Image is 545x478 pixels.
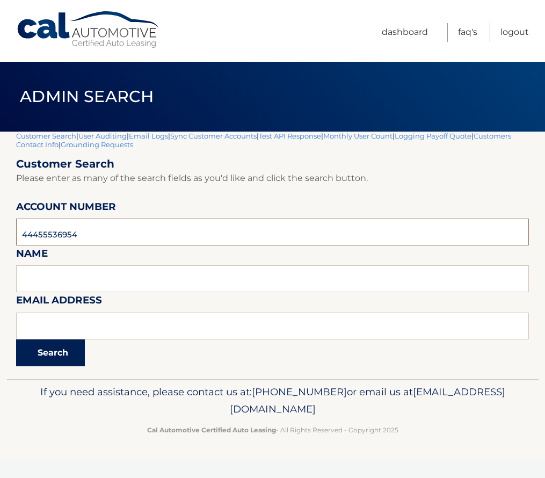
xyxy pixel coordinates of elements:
a: Customer Search [16,132,76,140]
button: Search [16,339,85,366]
h2: Customer Search [16,157,529,171]
label: Account Number [16,199,116,219]
a: Cal Automotive [16,11,161,49]
label: Email Address [16,292,102,312]
a: Customers Contact Info [16,132,511,149]
a: Logout [500,23,529,42]
span: Admin Search [20,86,154,106]
p: Please enter as many of the search fields as you'd like and click the search button. [16,171,529,186]
a: Test API Response [259,132,321,140]
strong: Cal Automotive Certified Auto Leasing [147,426,276,434]
a: FAQ's [458,23,477,42]
p: - All Rights Reserved - Copyright 2025 [23,424,522,436]
a: Email Logs [129,132,168,140]
a: Monthly User Count [323,132,393,140]
a: User Auditing [78,132,127,140]
span: [PHONE_NUMBER] [252,386,347,398]
a: Logging Payoff Quote [395,132,471,140]
label: Name [16,245,48,265]
a: Grounding Requests [61,140,133,149]
div: | | | | | | | | [16,132,529,379]
a: Sync Customer Accounts [170,132,257,140]
a: Dashboard [382,23,428,42]
p: If you need assistance, please contact us at: or email us at [23,383,522,418]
